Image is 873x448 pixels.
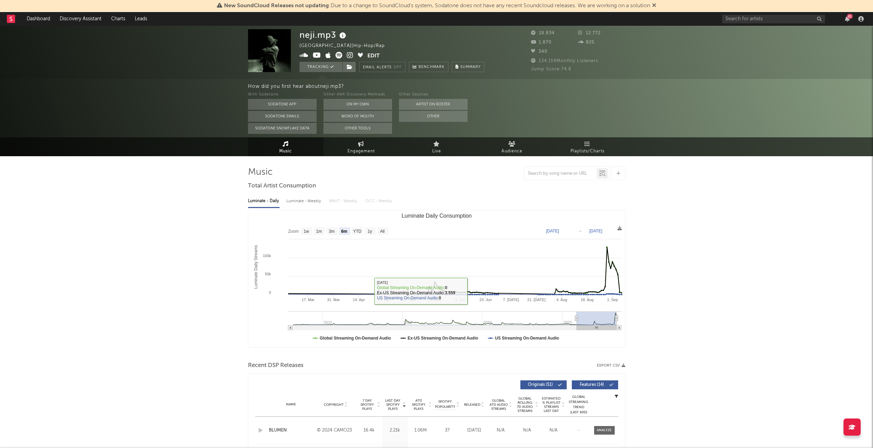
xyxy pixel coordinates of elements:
[418,63,445,71] span: Benchmark
[304,229,309,234] text: 1w
[435,399,455,410] span: Spotify Popularity
[847,14,853,19] div: 81
[367,229,372,234] text: 1y
[546,229,559,233] text: [DATE]
[323,123,392,134] button: Other Tools
[399,137,474,156] a: Live
[479,298,492,302] text: 23. Jun
[299,29,348,41] div: neji.mp3
[572,380,618,389] button: Features(14)
[399,111,468,122] button: Other
[248,91,317,99] div: With Sodatone
[570,147,604,156] span: Playlists/Charts
[358,427,380,434] div: 16.4k
[248,111,317,122] button: Sodatone Emails
[489,427,512,434] div: N/A
[435,427,459,434] div: 37
[432,147,441,156] span: Live
[269,427,314,434] a: BLUMEN
[353,229,361,234] text: YTD
[542,427,565,434] div: N/A
[367,52,380,60] button: Edit
[55,12,106,26] a: Discovery Assistant
[380,229,384,234] text: All
[248,182,316,190] span: Total Artist Consumption
[524,171,597,176] input: Search by song name or URL
[353,298,365,302] text: 14. Apr
[410,399,428,411] span: ATD Spotify Plays
[525,383,556,387] span: Originals ( 51 )
[568,394,589,415] div: Global Streaming Trend (Last 60D)
[253,245,258,289] text: Luminate Daily Streams
[378,298,390,302] text: 28. Apr
[845,16,850,22] button: 81
[248,137,323,156] a: Music
[224,3,650,9] span: : Due to a change to SoundCloud's system, Sodatone does not have any recent Soundcloud releases. ...
[607,298,618,302] text: 1. Sep
[347,147,375,156] span: Engagement
[22,12,55,26] a: Dashboard
[495,336,559,341] text: US Streaming On-Demand Audio
[399,99,468,110] button: Artist on Roster
[279,147,292,156] span: Music
[130,12,152,26] a: Leads
[248,210,625,347] svg: Luminate Daily Consumption
[323,91,392,99] div: Other A&R Discovery Methods
[474,137,550,156] a: Audience
[299,62,342,72] button: Tracking
[323,111,392,122] button: Word Of Mouth
[302,298,315,302] text: 17. Mar
[329,229,334,234] text: 3m
[106,12,130,26] a: Charts
[516,397,534,413] span: Global Rolling 7D Audio Streams
[409,62,448,72] a: Benchmark
[317,426,354,435] div: © 2024 CAMO23
[323,137,399,156] a: Engagement
[531,31,555,35] span: 18.834
[263,254,271,258] text: 100k
[542,397,561,413] span: Estimated % Playlist Streams Last Day
[288,229,299,234] text: Zoom
[248,361,304,370] span: Recent DSP Releases
[248,123,317,134] button: Sodatone Snowflake Data
[358,399,376,411] span: 7 Day Spotify Plays
[531,49,547,54] span: 340
[323,99,392,110] button: On My Own
[403,298,416,302] text: 12. May
[722,15,825,23] input: Search for artists
[452,62,484,72] button: Summary
[248,99,317,110] button: Sodatone App
[269,290,271,295] text: 0
[269,402,314,407] div: Name
[580,298,593,302] text: 18. Aug
[556,298,567,302] text: 4. Aug
[359,62,405,72] button: Email AlertsOff
[408,336,478,341] text: Ex-US Streaming On-Demand Audio
[578,31,601,35] span: 12.772
[464,403,480,407] span: Released
[299,42,393,50] div: [GEOGRAPHIC_DATA] | Hip-Hop/Rap
[516,427,539,434] div: N/A
[316,229,322,234] text: 1m
[502,147,522,156] span: Audience
[527,298,545,302] text: 21. [DATE]
[531,40,552,45] span: 1.870
[384,427,406,434] div: 2.21k
[428,298,442,302] text: 26. May
[503,298,519,302] text: 7. [DATE]
[320,336,391,341] text: Global Streaming On-Demand Audio
[286,195,322,207] div: Luminate - Weekly
[341,229,347,234] text: 6m
[652,3,656,9] span: Dismiss
[589,229,602,233] text: [DATE]
[550,137,625,156] a: Playlists/Charts
[520,380,567,389] button: Originals(51)
[224,3,329,9] span: New SoundCloud Releases not updating
[578,229,582,233] text: →
[460,65,481,69] span: Summary
[597,364,625,368] button: Export CSV
[393,66,402,69] em: Off
[455,298,465,302] text: 9. Jun
[265,272,271,276] text: 50k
